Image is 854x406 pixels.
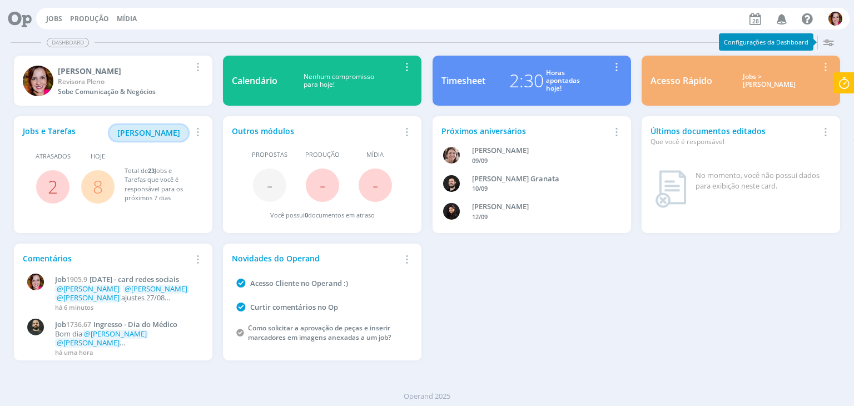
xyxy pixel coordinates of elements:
[46,14,62,23] a: Jobs
[110,127,188,137] a: [PERSON_NAME]
[472,184,488,192] span: 10/09
[248,323,391,342] a: Como solicitar a aprovação de peças e inserir marcadores em imagens anexadas a um job?
[443,175,460,192] img: B
[719,33,813,51] div: Configurações da Dashboard
[472,212,488,221] span: 12/09
[252,150,287,160] span: Propostas
[55,303,93,311] span: há 6 minutos
[270,211,375,220] div: Você possui documentos em atraso
[66,275,87,284] span: 1905.9
[55,348,93,357] span: há uma hora
[232,74,277,87] div: Calendário
[55,285,198,302] p: ajustes 27/08 realizados. Materiais atualizados na pasta
[117,127,180,138] span: [PERSON_NAME]
[828,12,842,26] img: B
[250,302,338,312] a: Curtir comentários no Op
[58,77,191,87] div: Revisora Pleno
[93,319,177,329] span: Ingresso - Dia do Médico
[441,74,485,87] div: Timesheet
[320,173,325,197] span: -
[232,252,400,264] div: Novidades do Operand
[443,203,460,220] img: L
[472,145,609,156] div: Aline Beatriz Jackisch
[117,14,137,23] a: Mídia
[443,147,460,164] img: A
[509,67,544,94] div: 2:30
[58,87,191,97] div: Sobe Comunicação & Negócios
[43,14,66,23] button: Jobs
[250,278,348,288] a: Acesso Cliente no Operand :)
[366,150,384,160] span: Mídia
[828,9,843,28] button: B
[373,173,378,197] span: -
[55,330,198,347] p: Bom dia segue ingresso
[57,346,120,357] span: @[PERSON_NAME]
[125,284,187,294] span: @[PERSON_NAME]
[232,125,400,137] div: Outros módulos
[23,66,53,96] img: B
[472,201,609,212] div: Luana da Silva de Andrade
[70,14,109,23] a: Produção
[67,14,112,23] button: Produção
[305,211,308,219] span: 0
[651,74,712,87] div: Acesso Rápido
[90,274,179,284] span: Dia do nutricionista - card redes sociais
[93,175,103,199] a: 8
[55,275,198,284] a: Job1905.9[DATE] - card redes sociais
[27,319,44,335] img: P
[47,38,89,47] span: Dashboard
[14,56,212,106] a: B[PERSON_NAME]Revisora PlenoSobe Comunicação & Negócios
[55,320,198,329] a: Job1736.67Ingresso - Dia do Médico
[23,252,191,264] div: Comentários
[696,170,827,192] div: No momento, você não possui dados para exibição neste card.
[66,320,91,329] span: 1736.67
[305,150,340,160] span: Produção
[472,156,488,165] span: 09/09
[148,166,155,175] span: 23
[91,152,105,161] span: Hoje
[113,14,140,23] button: Mídia
[57,338,120,348] span: @[PERSON_NAME]
[84,329,147,339] span: @[PERSON_NAME]
[651,137,818,147] div: Que você é responsável
[441,125,609,137] div: Próximos aniversários
[472,174,609,185] div: Bruno Corralo Granata
[277,73,400,89] div: Nenhum compromisso para hoje!
[433,56,631,106] a: Timesheet2:30Horasapontadashoje!
[48,175,58,199] a: 2
[546,69,580,93] div: Horas apontadas hoje!
[57,293,120,303] span: @[PERSON_NAME]
[721,73,818,89] div: Jobs > [PERSON_NAME]
[58,65,191,77] div: Bruna Bueno
[57,284,120,294] span: @[PERSON_NAME]
[27,274,44,290] img: B
[267,173,272,197] span: -
[23,125,191,141] div: Jobs e Tarefas
[110,125,188,141] button: [PERSON_NAME]
[651,125,818,147] div: Últimos documentos editados
[655,170,687,208] img: dashboard_not_found.png
[125,166,193,203] div: Total de Jobs e Tarefas que você é responsável para os próximos 7 dias
[36,152,71,161] span: Atrasados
